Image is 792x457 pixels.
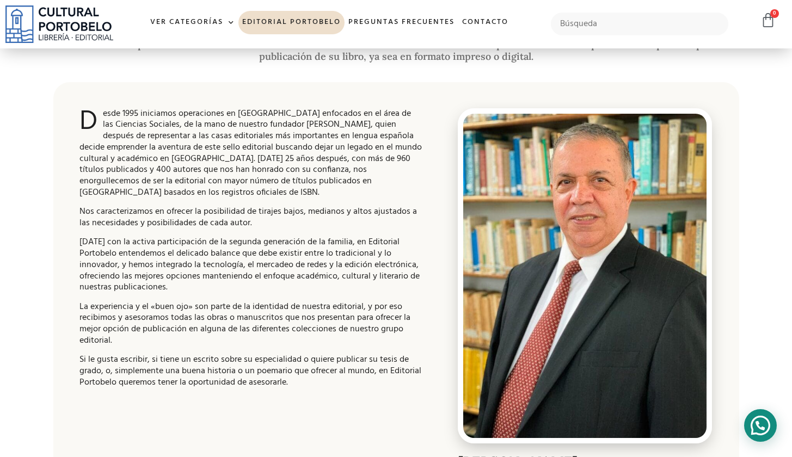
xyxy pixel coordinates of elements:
p: Si le gusta escribir, si tiene un escrito sobre su especialidad o quiere publicar su tesis de gra... [79,354,423,388]
a: Ver Categorías [146,11,238,34]
a: 0 [760,13,776,28]
p: [DATE] con la activa participación de la segunda generación de la familia, en Editorial Portobelo... [79,237,423,293]
p: La experiencia y el «buen ojo» son parte de la identidad de nuestra editorial, y por eso recibimo... [79,301,423,347]
input: Búsqueda [551,13,729,35]
a: Contacto [458,11,512,34]
span: D [79,108,97,135]
p: esde 1995 iniciamos operaciones en [GEOGRAPHIC_DATA] enfocados en el área de las Ciencias Sociale... [79,108,423,199]
h2: Una oferta independiente en el mundo cultural latinoamericano donde le ofrecemos asesoría profesi... [53,39,739,62]
p: Nos caracterizamos en ofrecer la posibilidad de tirajes bajos, medianos y altos ajustados a las n... [79,206,423,229]
a: Preguntas frecuentes [345,11,458,34]
span: 0 [770,9,779,18]
a: Editorial Portobelo [238,11,345,34]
